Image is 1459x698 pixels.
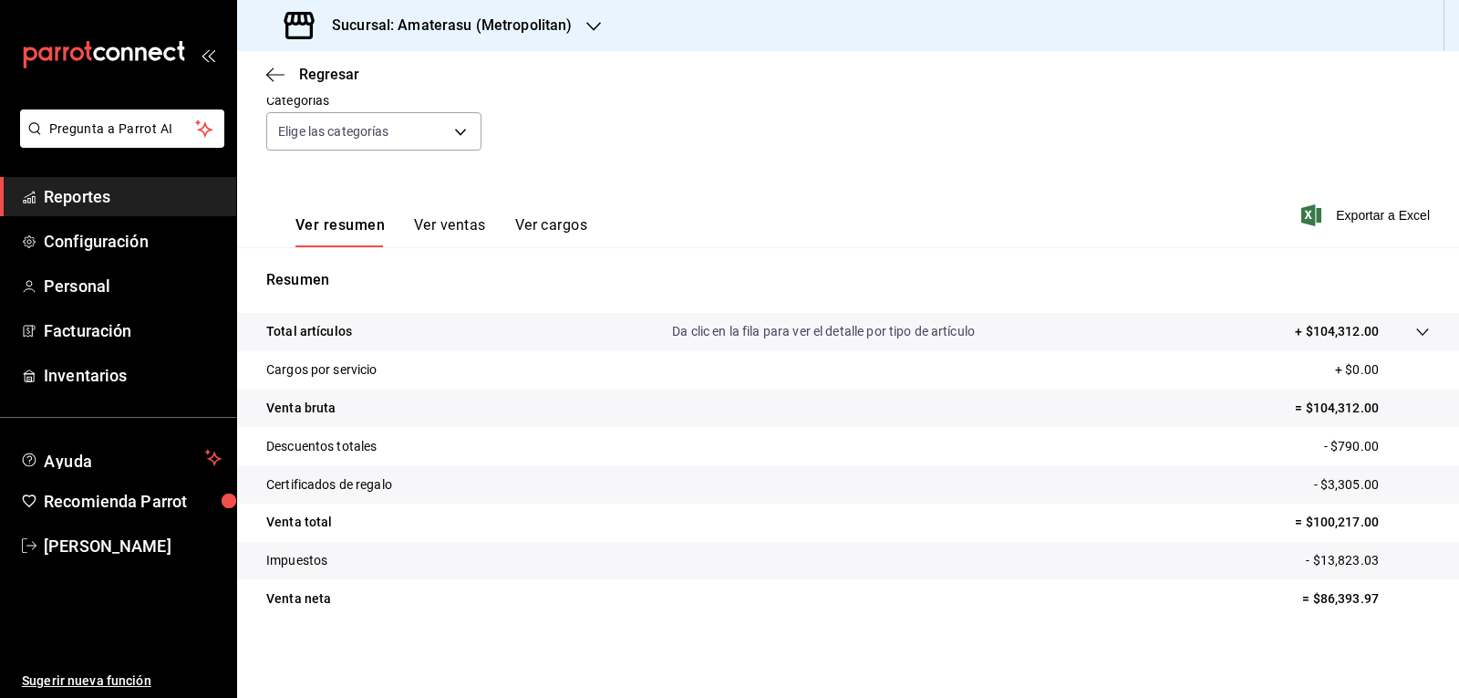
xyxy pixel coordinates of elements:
[1302,589,1430,609] p: = $86,393.97
[1295,513,1430,532] p: = $100,217.00
[44,274,222,298] span: Personal
[266,399,336,418] p: Venta bruta
[1306,551,1430,570] p: - $13,823.03
[295,216,385,247] button: Ver resumen
[22,672,222,691] span: Sugerir nueva función
[44,184,222,209] span: Reportes
[266,513,332,532] p: Venta total
[1314,475,1430,495] p: - $3,305.00
[1305,204,1430,226] button: Exportar a Excel
[13,132,224,151] a: Pregunta a Parrot AI
[44,447,198,469] span: Ayuda
[20,109,224,148] button: Pregunta a Parrot AI
[44,363,222,388] span: Inventarios
[317,15,572,36] h3: Sucursal: Amaterasu (Metropolitan)
[44,534,222,558] span: [PERSON_NAME]
[266,360,378,380] p: Cargos por servicio
[515,216,588,247] button: Ver cargos
[201,47,215,62] button: open_drawer_menu
[266,589,331,609] p: Venta neta
[266,269,1430,291] p: Resumen
[266,322,352,341] p: Total artículos
[295,216,587,247] div: navigation tabs
[266,94,481,107] label: Categorías
[44,318,222,343] span: Facturación
[266,551,327,570] p: Impuestos
[44,229,222,254] span: Configuración
[266,437,377,456] p: Descuentos totales
[414,216,486,247] button: Ver ventas
[1324,437,1430,456] p: - $790.00
[1335,360,1430,380] p: + $0.00
[266,475,392,495] p: Certificados de regalo
[278,122,389,141] span: Elige las categorías
[266,66,359,83] button: Regresar
[672,322,975,341] p: Da clic en la fila para ver el detalle por tipo de artículo
[299,66,359,83] span: Regresar
[49,120,196,139] span: Pregunta a Parrot AI
[1295,399,1430,418] p: = $104,312.00
[1295,322,1379,341] p: + $104,312.00
[44,489,222,514] span: Recomienda Parrot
